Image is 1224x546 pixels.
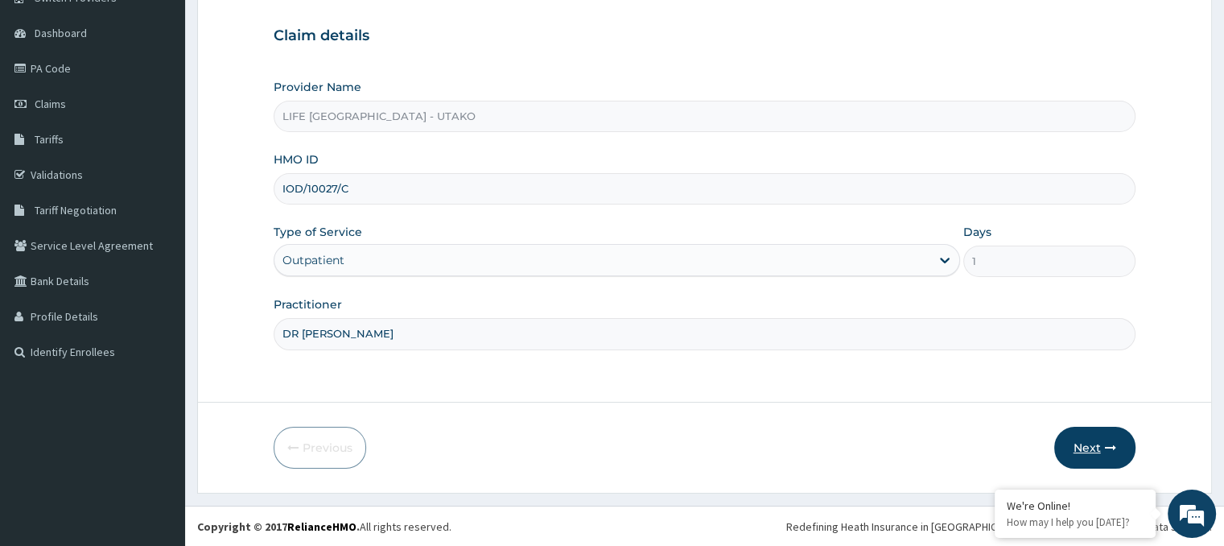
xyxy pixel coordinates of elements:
[786,519,1212,535] div: Redefining Heath Insurance in [GEOGRAPHIC_DATA] using Telemedicine and Data Science!
[963,224,991,240] label: Days
[274,296,342,312] label: Practitioner
[274,27,1135,45] h3: Claim details
[274,318,1135,350] input: Enter Name
[274,427,366,469] button: Previous
[35,203,117,217] span: Tariff Negotiation
[264,8,303,47] div: Minimize live chat window
[1007,498,1144,513] div: We're Online!
[30,81,65,121] img: d_794563401_company_1708531726252_794563401
[1007,515,1144,529] p: How may I help you today?
[274,173,1135,205] input: Enter HMO ID
[287,519,356,534] a: RelianceHMO
[274,151,319,168] label: HMO ID
[282,252,344,268] div: Outpatient
[35,97,66,111] span: Claims
[197,519,360,534] strong: Copyright © 2017 .
[93,168,222,330] span: We're online!
[84,90,270,111] div: Chat with us now
[274,79,361,95] label: Provider Name
[35,26,87,40] span: Dashboard
[1054,427,1135,469] button: Next
[8,370,307,426] textarea: Type your message and hit 'Enter'
[35,132,64,147] span: Tariffs
[274,224,362,240] label: Type of Service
